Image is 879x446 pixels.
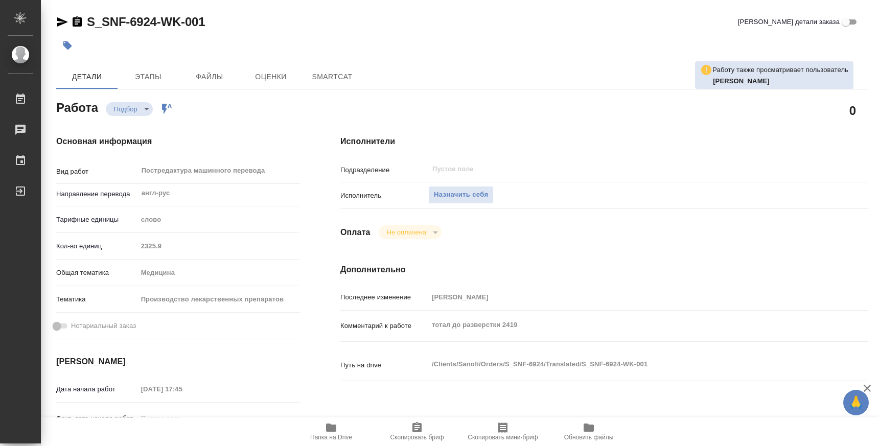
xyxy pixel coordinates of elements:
button: Добавить тэг [56,34,79,57]
div: Медицина [137,264,299,281]
p: Тематика [56,294,137,304]
span: Файлы [185,71,234,83]
button: Не оплачена [384,228,429,237]
h4: Дополнительно [340,264,868,276]
p: Исполнитель [340,191,428,201]
span: Обновить файлы [564,434,614,441]
span: Детали [62,71,111,83]
p: Факт. дата начала работ [56,413,137,424]
button: Скопировать мини-бриф [460,417,546,446]
input: Пустое поле [428,290,824,304]
button: Назначить себя [428,186,494,204]
div: Подбор [106,102,153,116]
span: Оценки [246,71,295,83]
p: Тарифные единицы [56,215,137,225]
span: Скопировать бриф [390,434,444,441]
a: S_SNF-6924-WK-001 [87,15,205,29]
button: Скопировать бриф [374,417,460,446]
span: Скопировать мини-бриф [468,434,538,441]
input: Пустое поле [137,382,227,396]
button: Скопировать ссылку [71,16,83,28]
input: Пустое поле [137,411,227,426]
button: Подбор [111,105,141,113]
p: Подразделение [340,165,428,175]
p: Общая тематика [56,268,137,278]
textarea: /Clients/Sanofi/Orders/S_SNF-6924/Translated/S_SNF-6924-WK-001 [428,356,824,373]
h4: Исполнители [340,135,868,148]
span: Папка на Drive [310,434,352,441]
div: Производство лекарственных препаратов [137,291,299,308]
span: Нотариальный заказ [71,321,136,331]
p: Путь на drive [340,360,428,370]
span: 🙏 [847,392,865,413]
div: Подбор [379,225,442,239]
h2: Работа [56,98,98,116]
span: Назначить себя [434,189,488,201]
h2: 0 [849,102,856,119]
p: Последнее изменение [340,292,428,302]
p: Направление перевода [56,189,137,199]
textarea: тотал до разверстки 2419 [428,316,824,334]
h4: Основная информация [56,135,299,148]
span: SmartCat [308,71,357,83]
span: Этапы [124,71,173,83]
button: Обновить файлы [546,417,632,446]
button: Скопировать ссылку для ЯМессенджера [56,16,68,28]
p: Кол-во единиц [56,241,137,251]
p: Дата начала работ [56,384,137,394]
p: Вид работ [56,167,137,177]
input: Пустое поле [137,239,299,253]
input: Пустое поле [431,163,800,175]
h4: [PERSON_NAME] [56,356,299,368]
div: слово [137,211,299,228]
p: Комментарий к работе [340,321,428,331]
span: [PERSON_NAME] детали заказа [738,17,840,27]
button: 🙏 [843,390,869,415]
h4: Оплата [340,226,371,239]
button: Папка на Drive [288,417,374,446]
